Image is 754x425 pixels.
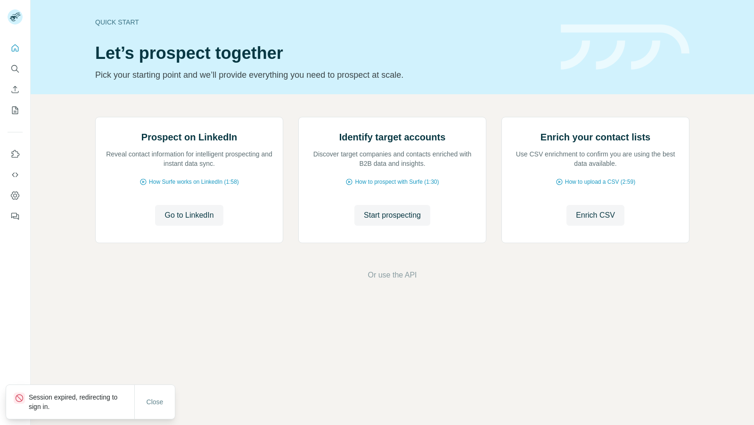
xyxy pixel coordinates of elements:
[8,81,23,98] button: Enrich CSV
[566,205,624,226] button: Enrich CSV
[541,131,650,144] h2: Enrich your contact lists
[511,149,680,168] p: Use CSV enrichment to confirm you are using the best data available.
[565,178,635,186] span: How to upload a CSV (2:59)
[140,393,170,410] button: Close
[576,210,615,221] span: Enrich CSV
[368,270,417,281] button: Or use the API
[147,397,164,407] span: Close
[308,149,476,168] p: Discover target companies and contacts enriched with B2B data and insights.
[354,205,430,226] button: Start prospecting
[155,205,223,226] button: Go to LinkedIn
[8,146,23,163] button: Use Surfe on LinkedIn
[105,149,273,168] p: Reveal contact information for intelligent prospecting and instant data sync.
[8,40,23,57] button: Quick start
[141,131,237,144] h2: Prospect on LinkedIn
[149,178,239,186] span: How Surfe works on LinkedIn (1:58)
[364,210,421,221] span: Start prospecting
[8,166,23,183] button: Use Surfe API
[561,25,689,70] img: banner
[355,178,439,186] span: How to prospect with Surfe (1:30)
[8,102,23,119] button: My lists
[95,68,549,82] p: Pick your starting point and we’ll provide everything you need to prospect at scale.
[95,44,549,63] h1: Let’s prospect together
[164,210,213,221] span: Go to LinkedIn
[339,131,446,144] h2: Identify target accounts
[29,392,134,411] p: Session expired, redirecting to sign in.
[8,208,23,225] button: Feedback
[95,17,549,27] div: Quick start
[8,60,23,77] button: Search
[8,187,23,204] button: Dashboard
